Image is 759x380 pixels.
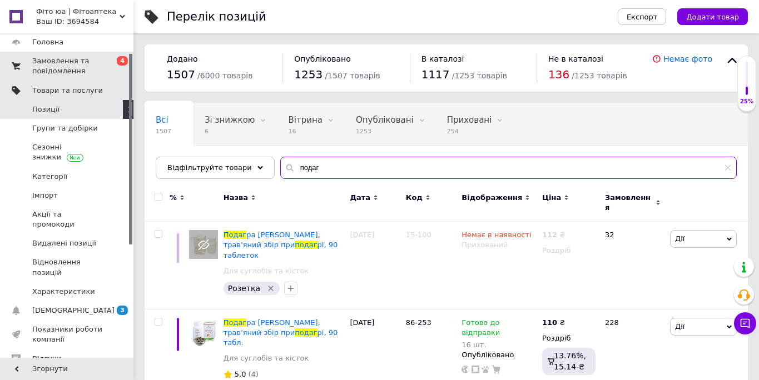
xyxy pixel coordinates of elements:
[224,353,309,363] a: Для суглобів та кісток
[170,193,177,203] span: %
[295,328,317,337] span: подаг
[235,370,246,378] span: 5.0
[32,306,115,316] span: [DEMOGRAPHIC_DATA]
[452,71,507,80] span: / 1253 товарів
[406,193,423,203] span: Код
[542,231,557,239] b: 112
[117,56,128,66] span: 4
[156,157,207,167] span: В наявності
[542,318,565,328] div: ₴
[288,127,322,136] span: 16
[167,68,195,81] span: 1507
[462,240,537,250] div: Прихований
[548,54,603,63] span: Не в каталозі
[295,241,317,249] span: подаг
[462,318,500,340] span: Готово до відправки
[197,71,252,80] span: / 6000 товарів
[224,318,320,337] span: ра [PERSON_NAME], трав'яний збір при
[32,172,67,182] span: Категорії
[224,266,309,276] a: Для суглобів та кісток
[462,193,522,203] span: Відображення
[294,68,323,81] span: 1253
[156,127,171,136] span: 1507
[32,354,61,364] span: Відгуки
[32,86,103,96] span: Товари та послуги
[421,54,464,63] span: В каталозі
[189,230,218,259] img: Подагра Остеосан, травяной сбор при подагре, 90 таблеток
[675,234,684,243] span: Дії
[288,115,322,125] span: Вітрина
[618,8,667,25] button: Експорт
[205,115,255,125] span: Зі знижкою
[542,230,565,240] div: ₴
[462,350,537,360] div: Опубліковано
[156,115,168,125] span: Всі
[32,37,63,47] span: Головна
[32,324,103,344] span: Показники роботи компанії
[663,54,712,63] a: Немає фото
[627,13,658,21] span: Експорт
[32,257,103,277] span: Відновлення позицій
[32,238,96,248] span: Видалені позиції
[447,127,492,136] span: 254
[734,312,756,334] button: Чат з покупцем
[605,193,653,213] span: Замовлення
[266,284,275,293] svg: Видалити мітку
[167,11,266,23] div: Перелік позицій
[224,231,247,239] span: Подаг
[356,127,414,136] span: 1253
[548,68,569,81] span: 136
[224,231,320,249] span: ра [PERSON_NAME], трав'яний збір при
[572,71,627,80] span: / 1253 товарів
[32,123,98,133] span: Групи та добірки
[228,284,260,293] span: Розетка
[294,54,351,63] span: Опубліковано
[462,231,531,242] span: Немає в наявності
[542,246,596,256] div: Роздріб
[167,163,252,172] span: Відфільтруйте товари
[677,8,748,25] button: Додати товар
[224,193,248,203] span: Назва
[598,222,667,309] div: 32
[224,318,338,347] a: Подагра [PERSON_NAME], трав'яний збір приподагрі, 90 табл.
[447,115,492,125] span: Приховані
[224,231,338,259] a: Подагра [PERSON_NAME], трав'яний збір приподагрі, 90 таблеток
[32,191,58,201] span: Імпорт
[167,54,197,63] span: Додано
[542,333,596,343] div: Роздріб
[117,306,128,315] span: 3
[189,318,218,347] img: Подагра Остеосан, травяной сбор при подагре, 90 табл
[32,56,103,76] span: Замовлення та повідомлення
[542,193,561,203] span: Ціна
[686,13,739,21] span: Додати товар
[325,71,380,80] span: / 1507 товарів
[32,142,103,162] span: Сезонні знижки
[421,68,450,81] span: 1117
[356,115,414,125] span: Опубліковані
[224,318,247,327] span: Подаг
[248,370,258,378] span: (4)
[542,318,557,327] b: 110
[347,222,403,309] div: [DATE]
[36,7,120,17] span: Фіто юа | Фітоаптека
[32,104,59,114] span: Позиції
[554,351,586,371] span: 13.76%, 15.14 ₴
[205,127,255,136] span: 6
[406,318,431,327] span: 86-253
[280,157,737,179] input: Пошук по назві позиції, артикулу і пошуковим запитам
[406,231,431,239] span: 15-100
[32,287,95,297] span: Характеристики
[36,17,133,27] div: Ваш ID: 3694584
[675,322,684,331] span: Дії
[462,341,537,349] div: 16 шт.
[738,98,756,106] div: 25%
[224,241,338,259] span: рі, 90 таблеток
[32,209,103,229] span: Акції та промокоди
[350,193,370,203] span: Дата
